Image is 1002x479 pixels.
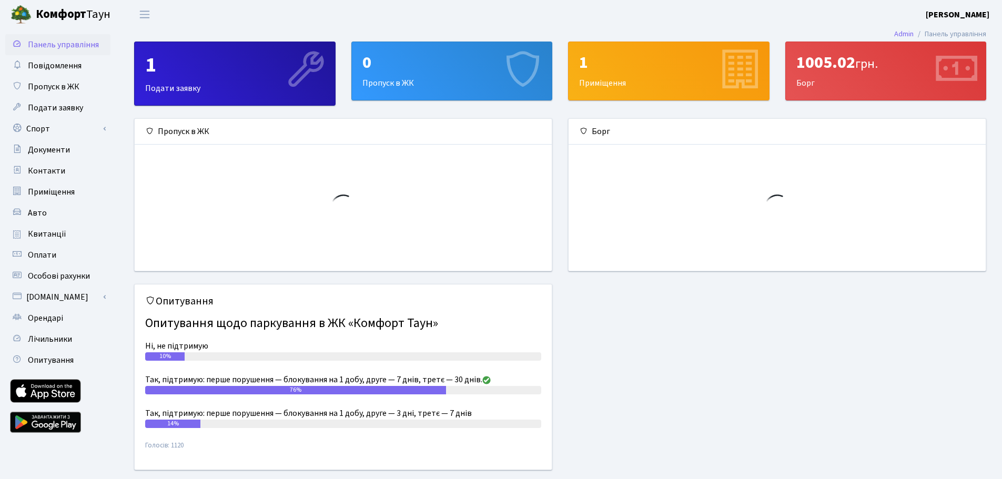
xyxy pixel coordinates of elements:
a: Орендарі [5,308,110,329]
span: Пропуск в ЖК [28,81,79,93]
span: Подати заявку [28,102,83,114]
span: Приміщення [28,186,75,198]
div: Так, підтримую: перше порушення — блокування на 1 добу, друге — 3 дні, третє — 7 днів [145,407,541,420]
img: logo.png [11,4,32,25]
nav: breadcrumb [878,23,1002,45]
h4: Опитування щодо паркування в ЖК «Комфорт Таун» [145,312,541,335]
span: Авто [28,207,47,219]
a: 1Приміщення [568,42,770,100]
span: Лічильники [28,333,72,345]
div: Подати заявку [135,42,335,105]
span: Повідомлення [28,60,82,72]
b: Комфорт [36,6,86,23]
span: Таун [36,6,110,24]
a: Admin [894,28,914,39]
div: Пропуск в ЖК [352,42,552,100]
div: Борг [786,42,986,100]
span: Особові рахунки [28,270,90,282]
div: 1 [579,53,758,73]
span: грн. [855,55,878,73]
a: Приміщення [5,181,110,202]
div: 1005.02 [796,53,976,73]
a: Подати заявку [5,97,110,118]
a: Панель управління [5,34,110,55]
span: Контакти [28,165,65,177]
a: Авто [5,202,110,223]
li: Панель управління [914,28,986,40]
div: Приміщення [569,42,769,100]
a: Особові рахунки [5,266,110,287]
small: Голосів: 1120 [145,441,541,459]
div: 76% [145,386,446,394]
a: Повідомлення [5,55,110,76]
div: 14% [145,420,200,428]
a: Документи [5,139,110,160]
a: 0Пропуск в ЖК [351,42,553,100]
button: Переключити навігацію [131,6,158,23]
span: Документи [28,144,70,156]
a: Лічильники [5,329,110,350]
span: Панель управління [28,39,99,50]
b: [PERSON_NAME] [926,9,989,21]
span: Опитування [28,354,74,366]
div: Так, підтримую: перше порушення — блокування на 1 добу, друге — 7 днів, третє — 30 днів. [145,373,541,386]
a: Опитування [5,350,110,371]
div: Ні, не підтримую [145,340,541,352]
span: Оплати [28,249,56,261]
div: Борг [569,119,986,145]
h5: Опитування [145,295,541,308]
span: Квитанції [28,228,66,240]
a: [DOMAIN_NAME] [5,287,110,308]
a: 1Подати заявку [134,42,336,106]
a: Контакти [5,160,110,181]
div: 0 [362,53,542,73]
span: Орендарі [28,312,63,324]
a: [PERSON_NAME] [926,8,989,21]
a: Квитанції [5,223,110,244]
a: Оплати [5,244,110,266]
a: Пропуск в ЖК [5,76,110,97]
div: 1 [145,53,325,78]
div: Пропуск в ЖК [135,119,552,145]
a: Спорт [5,118,110,139]
div: 10% [145,352,185,361]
